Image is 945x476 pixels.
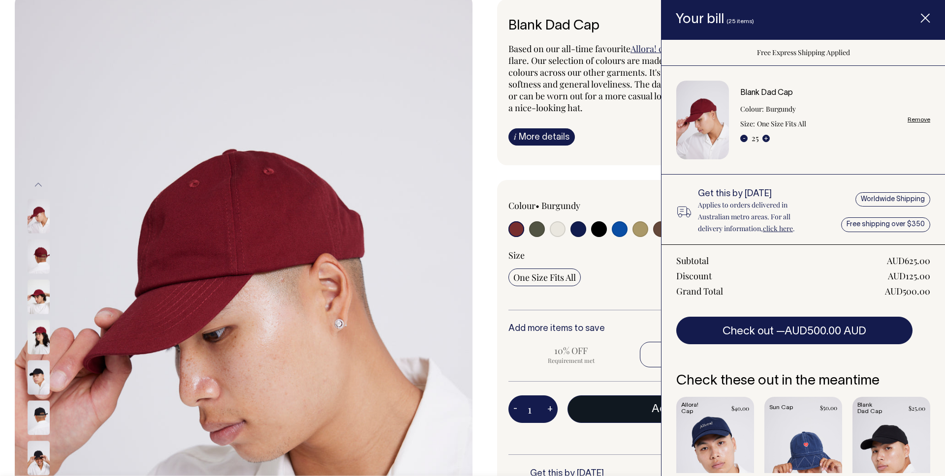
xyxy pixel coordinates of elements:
[508,324,899,334] h6: Add more items to save
[630,43,672,55] a: Allora! cap
[28,239,50,274] img: burgundy
[740,118,755,130] dt: Size:
[766,103,796,115] dd: Burgundy
[676,374,930,389] h6: Check these out in the meantime
[508,249,899,261] div: Size
[28,360,50,395] img: black
[508,399,522,419] button: -
[567,429,899,441] span: Free Express Shipping Applied
[508,268,581,286] input: One Size Fits All
[513,357,629,364] span: Requirement met
[508,19,899,34] h6: Blank Dad Cap
[885,285,930,297] div: AUD500.00
[652,404,700,414] span: Add to bill
[887,255,930,267] div: AUD625.00
[508,128,575,146] a: iMore details
[645,345,760,357] span: 20% OFF
[508,342,634,367] input: 10% OFF Requirement met
[28,320,50,355] img: burgundy
[508,200,665,211] div: Colour
[676,255,709,267] div: Subtotal
[698,189,815,199] h6: Get this by [DATE]
[514,131,516,142] span: i
[31,174,46,196] button: Previous
[763,224,793,233] a: click here
[542,399,558,419] button: +
[757,118,806,130] dd: One Size Fits All
[676,81,729,160] img: Blank Dad Cap
[785,327,866,336] span: AUD500.00 AUD
[535,200,539,211] span: •
[28,441,50,476] img: black
[698,199,815,235] p: Applies to orders delivered in Australian metro areas. For all delivery information, .
[740,135,748,142] button: -
[508,43,899,114] span: , we've left these dad caps blank for you to add your own flare. Our selection of colours are mad...
[541,200,580,211] label: Burgundy
[908,117,930,123] a: Remove
[726,19,754,24] span: (25 items)
[762,135,770,142] button: +
[508,43,630,55] span: Based on our all-time favourite
[645,357,760,364] span: Applied
[513,271,576,283] span: One Size Fits All
[640,342,765,367] input: 20% OFF Applied
[676,317,913,344] button: Check out —AUD500.00 AUD
[28,401,50,435] img: black
[740,89,793,96] a: Blank Dad Cap
[757,48,850,57] span: Free Express Shipping Applied
[676,270,712,282] div: Discount
[676,285,723,297] div: Grand Total
[740,103,764,115] dt: Colour:
[28,280,50,314] img: burgundy
[888,270,930,282] div: AUD125.00
[567,395,899,423] button: Add to bill —AUD25.00AUD20.00
[513,345,629,357] span: 10% OFF
[28,199,50,234] img: burgundy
